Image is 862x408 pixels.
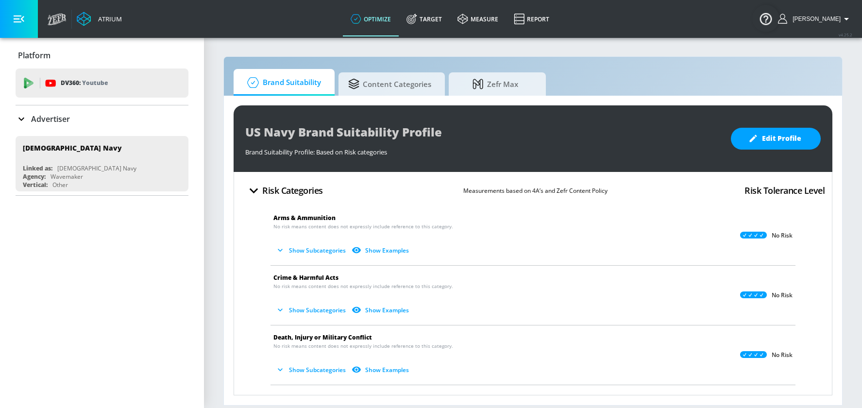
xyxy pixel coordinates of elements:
[839,32,852,37] span: v 4.25.2
[778,13,852,25] button: [PERSON_NAME]
[52,181,68,189] div: Other
[343,1,399,36] a: optimize
[506,1,557,36] a: Report
[16,136,188,191] div: [DEMOGRAPHIC_DATA] NavyLinked as:[DEMOGRAPHIC_DATA] NavyAgency:WavemakerVertical:Other
[23,172,46,181] div: Agency:
[82,78,108,88] p: Youtube
[273,393,349,401] span: Drugs / Tobacco / Alcohol
[16,68,188,98] div: DV360: Youtube
[273,342,453,350] span: No risk means content does not expressly include reference to this category.
[350,362,413,378] button: Show Examples
[458,72,532,96] span: Zefr Max
[399,1,450,36] a: Target
[772,291,793,299] p: No Risk
[16,105,188,133] div: Advertiser
[51,172,83,181] div: Wavemaker
[18,50,51,61] p: Platform
[772,232,793,239] p: No Risk
[23,143,122,153] div: [DEMOGRAPHIC_DATA] Navy
[463,186,608,196] p: Measurements based on 4A’s and Zefr Content Policy
[772,351,793,359] p: No Risk
[273,362,350,378] button: Show Subcategories
[750,133,801,145] span: Edit Profile
[23,181,48,189] div: Vertical:
[273,242,350,258] button: Show Subcategories
[789,16,841,22] span: login as: sharon.kwong@zefr.com
[348,72,431,96] span: Content Categories
[731,128,821,150] button: Edit Profile
[243,71,321,94] span: Brand Suitability
[273,223,453,230] span: No risk means content does not expressly include reference to this category.
[23,164,52,172] div: Linked as:
[57,164,136,172] div: [DEMOGRAPHIC_DATA] Navy
[241,179,327,202] button: Risk Categories
[752,5,779,32] button: Open Resource Center
[245,143,721,156] div: Brand Suitability Profile: Based on Risk categories
[273,283,453,290] span: No risk means content does not expressly include reference to this category.
[262,184,323,197] h4: Risk Categories
[273,273,338,282] span: Crime & Harmful Acts
[273,214,336,222] span: Arms & Ammunition
[450,1,506,36] a: measure
[77,12,122,26] a: Atrium
[31,114,70,124] p: Advertiser
[744,184,825,197] h4: Risk Tolerance Level
[350,242,413,258] button: Show Examples
[273,333,372,341] span: Death, Injury or Military Conflict
[94,15,122,23] div: Atrium
[16,42,188,69] div: Platform
[61,78,108,88] p: DV360:
[273,302,350,318] button: Show Subcategories
[350,302,413,318] button: Show Examples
